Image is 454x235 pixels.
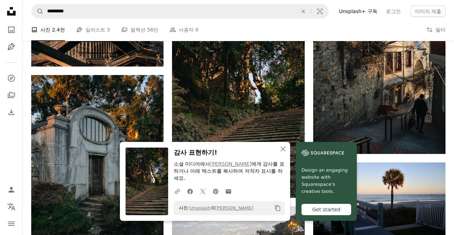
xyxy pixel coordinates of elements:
form: 사이트 전체에서 이미지 찾기 [31,4,329,18]
button: 삭제 [295,5,311,18]
a: Pinterest에 공유 [209,184,222,198]
a: 로그인 / 가입 [4,183,18,197]
h3: 감사 표현하기! [174,148,284,158]
a: 이메일로 공유에 공유 [222,184,235,198]
button: 언어 [4,200,18,214]
a: 사용자 0 [170,18,198,41]
button: 시각적 검색 [311,5,328,18]
a: 탐색 [4,71,18,85]
button: 필터 [426,18,445,41]
a: 일러스트 [4,40,18,54]
div: Get started [301,204,351,215]
a: 둥근 창문과 문이 있는 오래된 건물 [31,171,164,177]
span: 3 [107,26,110,34]
button: 클립보드에 복사하기 [272,202,284,214]
a: 사진 [4,23,18,37]
span: Design an engaging website with Squarespace’s creative tools. [301,167,351,195]
img: file-1606177908946-d1eed1cbe4f5image [301,148,344,158]
a: 다운로드 내역 [4,105,18,119]
button: 메뉴 [4,217,18,231]
p: 소셜 미디어에서 에게 감사를 표하거나 아래 텍스트를 복사하여 저작자 표시를 하세요. [174,161,284,182]
a: 숲으로 이어지는 일련의 계단 [172,96,304,102]
a: 홈 — Unsplash [4,4,18,20]
span: 56만 [147,26,159,34]
span: 0 [195,26,199,34]
a: Twitter에 공유 [196,184,209,198]
a: Facebook에 공유 [184,184,196,198]
a: 야자수가 있는 해변으로 이어지는 산책로 [313,203,445,210]
button: Unsplash 검색 [32,5,44,18]
a: [PERSON_NAME] [215,205,254,211]
a: 로그인 [382,6,405,17]
a: [PERSON_NAME] [210,161,251,167]
a: 컬렉션 56만 [121,18,158,41]
button: 이미지 제출 [411,6,445,17]
a: Design an engaging website with Squarespace’s creative tools.Get started [296,142,357,221]
a: 앞에 나무가있는 석조 건물 [313,52,445,58]
span: 사진: 의 [175,202,254,214]
a: Unsplash [189,205,210,211]
a: 컬렉션 [4,88,18,102]
a: 일러스트 3 [76,18,110,41]
a: Unsplash+ 구독 [334,6,381,17]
